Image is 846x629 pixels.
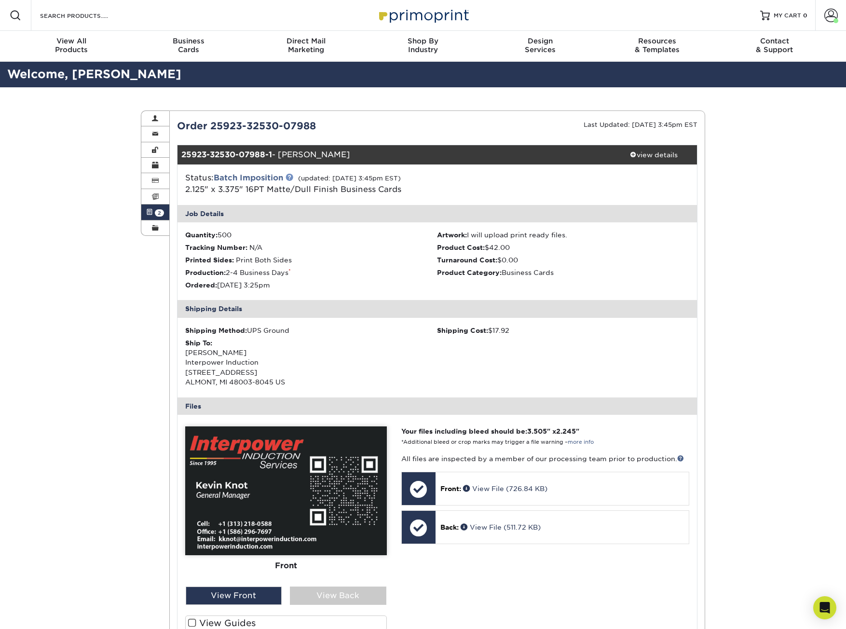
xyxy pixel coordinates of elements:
li: $42.00 [437,243,689,252]
div: & Templates [599,37,716,54]
div: Open Intercom Messenger [813,596,836,619]
div: view details [610,150,697,160]
div: & Support [716,37,833,54]
strong: Quantity: [185,231,218,239]
img: Primoprint [375,5,471,26]
strong: Ship To: [185,339,212,347]
a: Direct MailMarketing [247,31,365,62]
input: SEARCH PRODUCTS..... [39,10,133,21]
li: 500 [185,230,437,240]
p: All files are inspected by a member of our processing team prior to production. [401,454,689,464]
a: more info [568,439,594,445]
span: Design [481,37,599,45]
div: Industry [365,37,482,54]
a: Resources& Templates [599,31,716,62]
strong: Ordered: [185,281,217,289]
li: I will upload print ready files. [437,230,689,240]
strong: Production: [185,269,226,276]
div: Front [185,556,387,577]
div: Marketing [247,37,365,54]
small: Last Updated: [DATE] 3:45pm EST [584,121,697,128]
span: MY CART [774,12,801,20]
div: Cards [130,37,247,54]
a: BusinessCards [130,31,247,62]
span: 2 [155,209,164,217]
li: [DATE] 3:25pm [185,280,437,290]
a: view details [610,145,697,164]
span: Contact [716,37,833,45]
strong: Printed Sides: [185,256,234,264]
div: View Front [186,587,282,605]
strong: Turnaround Cost: [437,256,497,264]
div: Job Details [177,205,697,222]
span: Shop By [365,37,482,45]
small: (updated: [DATE] 3:45pm EST) [298,175,401,182]
div: Files [177,397,697,415]
span: Print Both Sides [236,256,292,264]
a: Shop ByIndustry [365,31,482,62]
a: 2.125" x 3.375" 16PT Matte/Dull Finish Business Cards [185,185,401,194]
span: 2.245 [556,427,576,435]
strong: Artwork: [437,231,467,239]
div: Status: [178,172,524,195]
a: View File (511.72 KB) [461,523,541,531]
strong: Shipping Method: [185,327,247,334]
strong: Product Cost: [437,244,485,251]
strong: 25923-32530-07988-1 [181,150,272,159]
div: Shipping Details [177,300,697,317]
div: View Back [290,587,386,605]
a: View AllProducts [13,31,130,62]
span: 3.505 [527,427,547,435]
span: 0 [803,12,807,19]
li: Business Cards [437,268,689,277]
li: $0.00 [437,255,689,265]
div: Order 25923-32530-07988 [170,119,437,133]
a: 2 [141,205,169,220]
strong: Your files including bleed should be: " x " [401,427,579,435]
strong: Shipping Cost: [437,327,488,334]
strong: Tracking Number: [185,244,247,251]
div: Services [481,37,599,54]
a: DesignServices [481,31,599,62]
a: Batch Imposition [214,173,283,182]
div: $17.92 [437,326,689,335]
div: Products [13,37,130,54]
span: Business [130,37,247,45]
strong: Product Category: [437,269,502,276]
small: *Additional bleed or crop marks may trigger a file warning – [401,439,594,445]
span: Direct Mail [247,37,365,45]
span: N/A [249,244,262,251]
li: 2-4 Business Days [185,268,437,277]
div: UPS Ground [185,326,437,335]
div: [PERSON_NAME] Interpower Induction [STREET_ADDRESS] ALMONT, MI 48003-8045 US [185,338,437,387]
span: Resources [599,37,716,45]
a: View File (726.84 KB) [463,485,547,492]
a: Contact& Support [716,31,833,62]
span: View All [13,37,130,45]
div: - [PERSON_NAME] [177,145,611,164]
span: Back: [440,523,459,531]
span: Front: [440,485,461,492]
